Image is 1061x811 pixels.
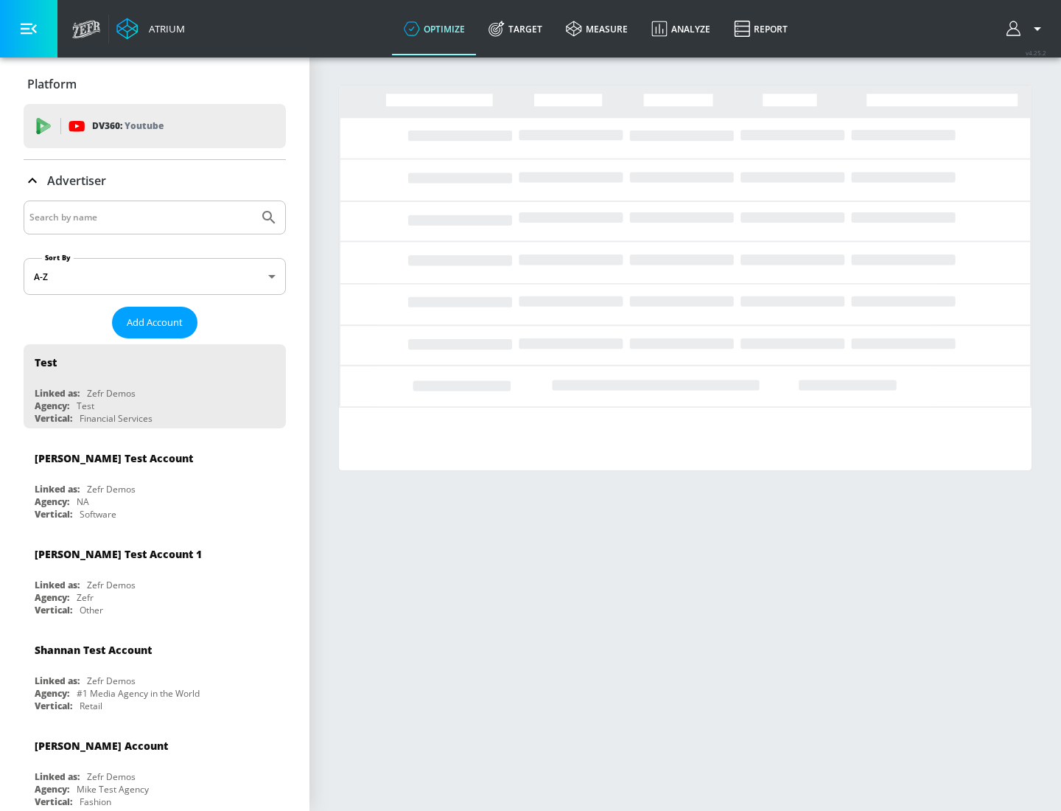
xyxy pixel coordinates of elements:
[35,739,168,753] div: [PERSON_NAME] Account
[35,604,72,616] div: Vertical:
[29,208,253,227] input: Search by name
[35,700,72,712] div: Vertical:
[554,2,640,55] a: measure
[77,783,149,796] div: Mike Test Agency
[77,495,89,508] div: NA
[77,687,200,700] div: #1 Media Agency in the World
[24,63,286,105] div: Platform
[35,643,152,657] div: Shannan Test Account
[640,2,722,55] a: Analyze
[477,2,554,55] a: Target
[24,632,286,716] div: Shannan Test AccountLinked as:Zefr DemosAgency:#1 Media Agency in the WorldVertical:Retail
[116,18,185,40] a: Atrium
[80,412,153,425] div: Financial Services
[47,173,106,189] p: Advertiser
[35,579,80,591] div: Linked as:
[35,508,72,521] div: Vertical:
[80,508,116,521] div: Software
[125,118,164,133] p: Youtube
[24,536,286,620] div: [PERSON_NAME] Test Account 1Linked as:Zefr DemosAgency:ZefrVertical:Other
[80,700,102,712] div: Retail
[35,451,193,465] div: [PERSON_NAME] Test Account
[127,314,183,331] span: Add Account
[24,440,286,524] div: [PERSON_NAME] Test AccountLinked as:Zefr DemosAgency:NAVertical:Software
[35,355,57,369] div: Test
[35,412,72,425] div: Vertical:
[35,547,202,561] div: [PERSON_NAME] Test Account 1
[35,483,80,495] div: Linked as:
[24,344,286,428] div: TestLinked as:Zefr DemosAgency:TestVertical:Financial Services
[1026,49,1046,57] span: v 4.25.2
[87,675,136,687] div: Zefr Demos
[24,258,286,295] div: A-Z
[77,591,94,604] div: Zefr
[35,770,80,783] div: Linked as:
[35,687,69,700] div: Agency:
[143,22,185,35] div: Atrium
[35,796,72,808] div: Vertical:
[35,387,80,400] div: Linked as:
[87,579,136,591] div: Zefr Demos
[42,253,74,262] label: Sort By
[77,400,94,412] div: Test
[392,2,477,55] a: optimize
[35,783,69,796] div: Agency:
[35,495,69,508] div: Agency:
[35,591,69,604] div: Agency:
[35,675,80,687] div: Linked as:
[80,604,103,616] div: Other
[80,796,111,808] div: Fashion
[87,770,136,783] div: Zefr Demos
[87,483,136,495] div: Zefr Demos
[112,307,197,338] button: Add Account
[24,160,286,201] div: Advertiser
[722,2,799,55] a: Report
[24,104,286,148] div: DV360: Youtube
[27,76,77,92] p: Platform
[35,400,69,412] div: Agency:
[87,387,136,400] div: Zefr Demos
[92,118,164,134] p: DV360:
